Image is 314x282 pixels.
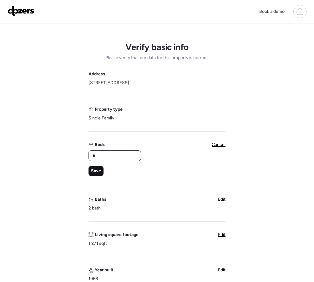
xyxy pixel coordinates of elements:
span: Year built [95,267,114,273]
span: Property type [95,106,123,113]
span: Address [89,71,105,77]
span: 1968 [89,276,98,282]
img: Logo [8,6,34,16]
span: Beds [95,142,105,148]
span: Save [91,168,101,174]
span: 2 bath [89,205,101,211]
span: Book a demo [259,9,285,14]
h1: Verify basic info [125,42,188,52]
span: Single Family [89,115,114,121]
span: 1,271 sqft [89,240,107,247]
span: Edit [218,232,225,237]
span: Edit [218,267,225,273]
span: Cancel [212,142,225,147]
span: Please verify that our data for this property is correct. [105,55,209,61]
span: Living square footage [95,232,139,238]
span: Edit [218,197,225,202]
span: Baths [95,196,106,203]
span: [STREET_ADDRESS] [89,80,129,86]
